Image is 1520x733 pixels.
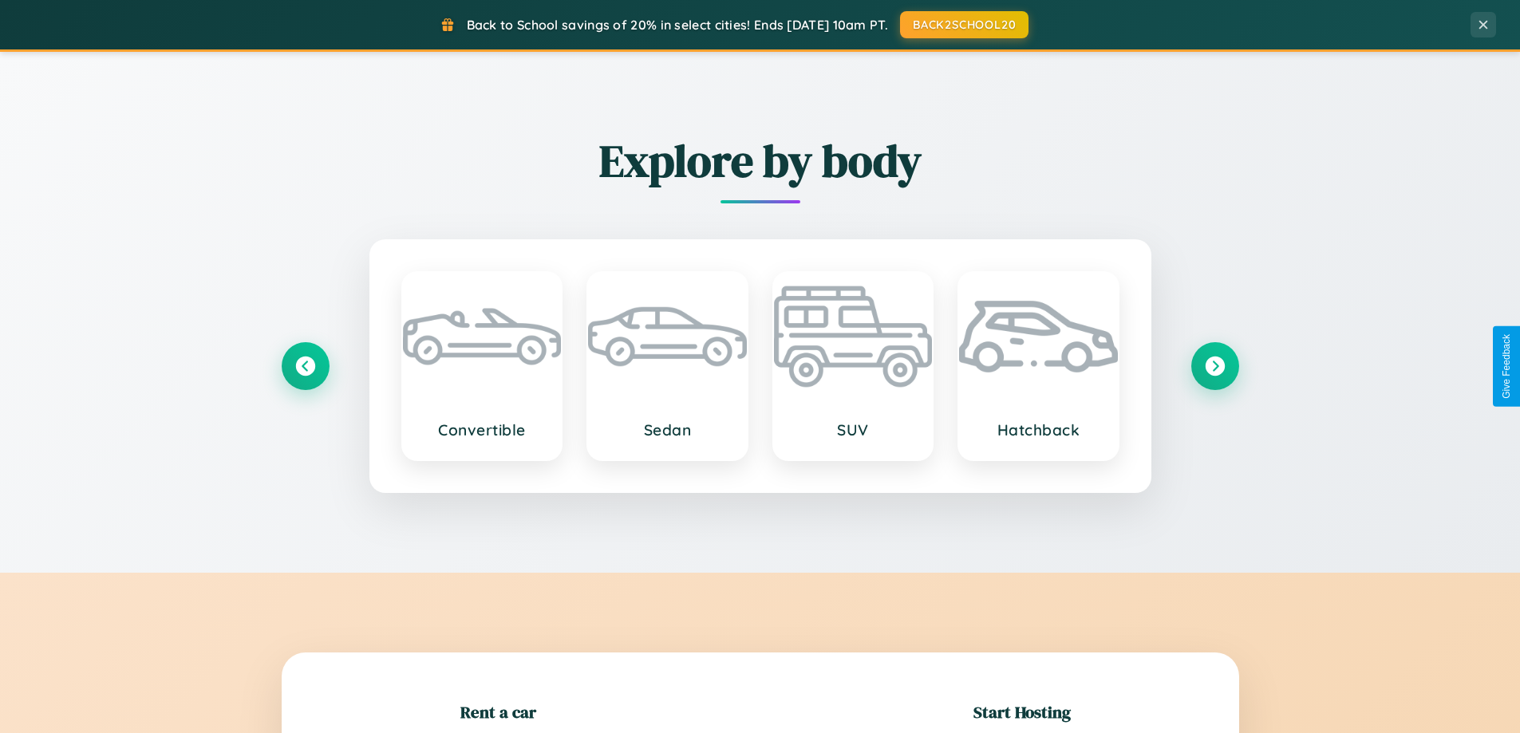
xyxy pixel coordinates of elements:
button: BACK2SCHOOL20 [900,11,1028,38]
h3: Hatchback [975,420,1102,439]
div: Give Feedback [1501,334,1512,399]
h3: Sedan [604,420,731,439]
h2: Explore by body [282,130,1239,191]
h2: Rent a car [460,700,536,723]
span: Back to School savings of 20% in select cities! Ends [DATE] 10am PT. [467,17,888,33]
h2: Start Hosting [973,700,1071,723]
h3: SUV [790,420,917,439]
h3: Convertible [419,420,546,439]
